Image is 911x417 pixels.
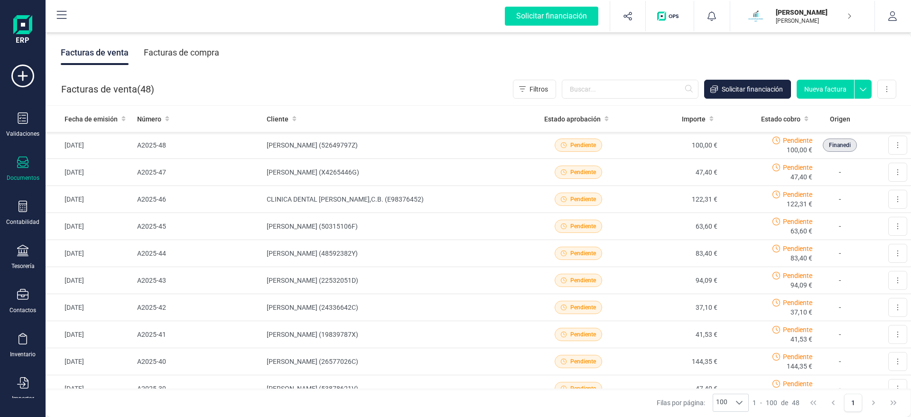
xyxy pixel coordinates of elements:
[783,298,812,307] span: Pendiente
[626,375,721,402] td: 47,40 €
[133,294,263,321] td: A2025-42
[865,394,883,412] button: Next Page
[651,1,688,31] button: Logo de OPS
[46,321,133,348] td: [DATE]
[570,222,596,231] span: Pendiente
[820,275,860,286] p: -
[783,163,812,172] span: Pendiente
[133,321,263,348] td: A2025-41
[783,244,812,253] span: Pendiente
[626,294,721,321] td: 37,10 €
[776,17,852,25] p: [PERSON_NAME]
[263,186,530,213] td: CLINICA DENTAL [PERSON_NAME],C.B. (E98376452)
[133,132,263,159] td: A2025-48
[820,194,860,205] p: -
[7,174,39,182] div: Documentos
[766,398,777,408] span: 100
[745,6,766,27] img: MA
[10,351,36,358] div: Inventario
[46,294,133,321] td: [DATE]
[263,294,530,321] td: [PERSON_NAME] (24336642C)
[783,325,812,334] span: Pendiente
[783,136,812,145] span: Pendiente
[46,132,133,159] td: [DATE]
[787,199,812,209] span: 122,31 €
[493,1,610,31] button: Solicitar financiación
[46,375,133,402] td: [DATE]
[144,40,219,65] div: Facturas de compra
[570,384,596,393] span: Pendiente
[263,348,530,375] td: [PERSON_NAME] (26577026C)
[140,83,151,96] span: 48
[570,249,596,258] span: Pendiente
[544,114,601,124] span: Estado aprobación
[570,168,596,176] span: Pendiente
[46,348,133,375] td: [DATE]
[790,253,812,263] span: 83,40 €
[783,217,812,226] span: Pendiente
[830,114,850,124] span: Origen
[753,398,799,408] div: -
[790,280,812,290] span: 94,09 €
[263,375,530,402] td: [PERSON_NAME] (53878621V)
[657,11,682,21] img: Logo de OPS
[133,159,263,186] td: A2025-47
[570,357,596,366] span: Pendiente
[133,186,263,213] td: A2025-46
[133,375,263,402] td: A2025-39
[133,267,263,294] td: A2025-43
[12,395,34,402] div: Importar
[263,240,530,267] td: [PERSON_NAME] (48592382Y)
[844,394,862,412] button: Page 1
[65,114,118,124] span: Fecha de emisión
[46,213,133,240] td: [DATE]
[513,80,556,99] button: Filtros
[797,80,854,99] button: Nueva factura
[6,218,39,226] div: Contabilidad
[9,306,36,314] div: Contactos
[781,398,788,408] span: de
[790,307,812,317] span: 37,10 €
[753,398,756,408] span: 1
[570,141,596,149] span: Pendiente
[6,130,39,138] div: Validaciones
[820,302,860,313] p: -
[884,394,902,412] button: Last Page
[133,240,263,267] td: A2025-44
[783,352,812,361] span: Pendiente
[626,132,721,159] td: 100,00 €
[820,248,860,259] p: -
[790,334,812,344] span: 41,53 €
[626,240,721,267] td: 83,40 €
[829,141,851,149] span: Finanedi
[820,356,860,367] p: -
[626,348,721,375] td: 144,35 €
[267,114,288,124] span: Cliente
[820,167,860,178] p: -
[137,114,161,124] span: Número
[682,114,706,124] span: Importe
[263,132,530,159] td: [PERSON_NAME] (52649797Z)
[792,398,799,408] span: 48
[61,40,129,65] div: Facturas de venta
[562,80,698,99] input: Buscar...
[626,321,721,348] td: 41,53 €
[790,226,812,236] span: 63,60 €
[13,15,32,46] img: Logo Finanedi
[820,383,860,394] p: -
[657,394,749,412] div: Filas por página:
[713,394,730,411] span: 100
[263,267,530,294] td: [PERSON_NAME] (22532051D)
[783,271,812,280] span: Pendiente
[530,84,548,94] span: Filtros
[787,145,812,155] span: 100,00 €
[46,267,133,294] td: [DATE]
[824,394,842,412] button: Previous Page
[46,159,133,186] td: [DATE]
[46,240,133,267] td: [DATE]
[11,262,35,270] div: Tesorería
[61,80,154,99] div: Facturas de venta ( )
[787,361,812,371] span: 144,35 €
[820,221,860,232] p: -
[783,379,812,389] span: Pendiente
